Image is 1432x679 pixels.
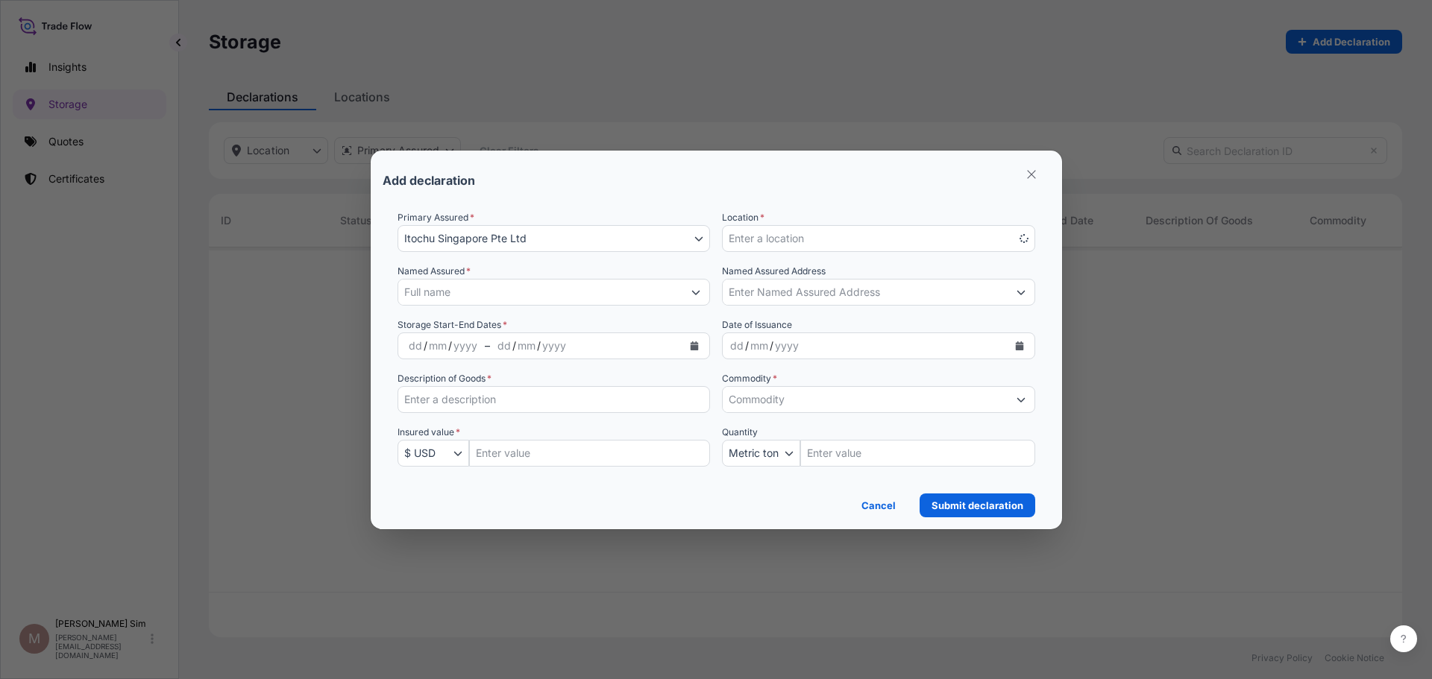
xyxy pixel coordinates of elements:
[398,279,683,306] input: Full name
[424,337,427,355] div: /
[745,337,749,355] div: /
[749,337,770,355] div: month,
[496,337,512,355] div: Storage Date Range
[404,231,527,246] span: Itochu Singapore Pte Ltd
[723,279,1008,306] input: Enter Named Assured Address
[398,318,507,332] span: Storage Start-End Dates
[722,225,1035,252] button: Select Location
[398,440,469,467] button: $ USD
[773,337,800,355] div: year,
[729,446,779,461] span: Metric ton
[729,231,804,246] span: Enter a location
[398,332,711,359] div: Storage Date Range
[383,174,475,186] p: Add declaration
[722,210,764,225] span: Location
[723,386,1008,413] input: Commodity
[722,318,792,332] span: Date of Issuance
[452,337,479,355] div: Storage Date Range
[770,337,773,355] div: /
[932,498,1023,513] p: Submit declaration
[800,440,1035,467] input: Quantity Amount
[682,279,709,306] button: Show suggestions
[398,371,492,386] label: Description of Goods
[398,264,471,279] label: Named Assured
[485,338,490,353] span: –
[516,337,537,355] div: Storage Date Range
[398,225,711,252] button: Itochu Singapore Pte Ltd
[1008,279,1034,306] button: Show suggestions
[850,493,908,517] a: Cancel
[722,371,777,386] label: Commodity
[448,337,452,355] div: /
[1008,334,1031,358] button: Calendar
[398,386,711,413] input: Enter a description
[722,425,758,440] span: Quantity
[407,337,424,355] div: Storage Date Range
[1008,386,1034,413] button: Show suggestions
[729,337,745,355] div: day,
[537,337,541,355] div: /
[682,334,706,358] button: Storage Date Range
[722,440,800,467] button: Quantity Unit
[469,440,711,467] input: Insured Value Amount
[427,337,448,355] div: Storage Date Range
[861,498,896,513] p: Cancel
[398,425,460,440] span: Insured value
[398,210,474,225] span: Primary Assured
[920,493,1035,517] button: Submit declaration
[541,337,568,355] div: Storage Date Range
[512,337,516,355] div: /
[722,264,826,279] label: Named Assured Address
[404,446,436,461] span: $ USD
